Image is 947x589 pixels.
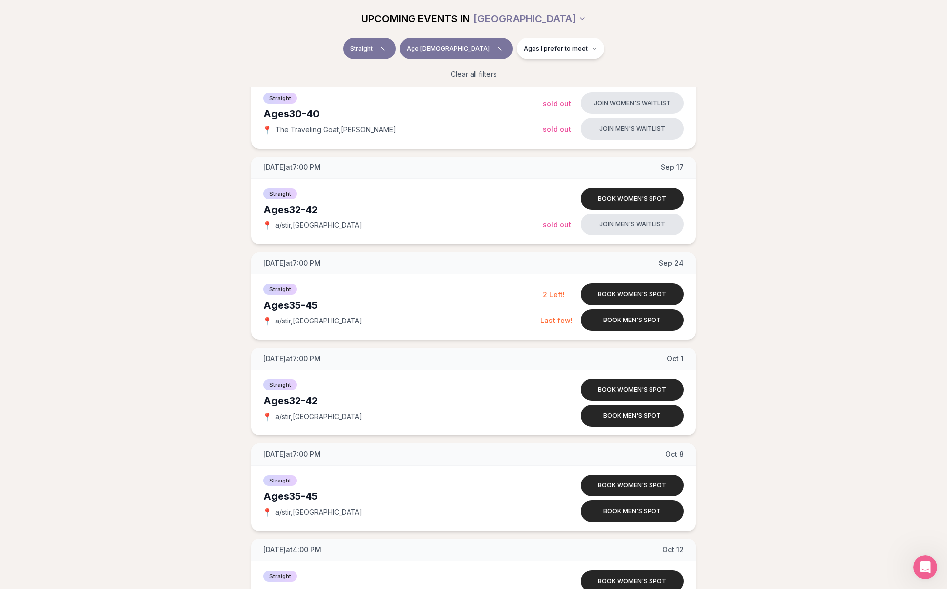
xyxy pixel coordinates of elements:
button: Book women's spot [581,283,684,305]
button: Book women's spot [581,188,684,210]
button: Book women's spot [581,379,684,401]
span: Sep 17 [661,162,684,172]
button: Book men's spot [581,405,684,427]
span: 2 Left! [543,290,565,299]
span: [DATE] at 7:00 PM [263,354,321,364]
span: Sep 24 [659,258,684,268]
button: Ages I prefer to meet [517,38,604,59]
span: 📍 [263,317,271,325]
button: Join men's waitlist [581,118,684,140]
span: UPCOMING EVENTS IN [361,12,470,26]
span: [DATE] at 7:00 PM [263,258,321,268]
button: Book men's spot [581,309,684,331]
button: StraightClear event type filter [343,38,396,59]
span: 📍 [263,413,271,421]
span: Straight [263,379,297,390]
span: Last few! [540,316,573,324]
button: Join men's waitlist [581,214,684,235]
div: Ages 32-42 [263,203,543,216]
button: Clear all filters [445,63,503,85]
span: Straight [263,571,297,582]
div: Ages 32-42 [263,394,543,408]
span: Straight [263,188,297,199]
span: a/stir , [GEOGRAPHIC_DATA] [275,507,362,517]
span: Sold Out [543,99,571,107]
div: Ages 35-45 [263,298,540,312]
span: a/stir , [GEOGRAPHIC_DATA] [275,220,362,230]
span: [DATE] at 4:00 PM [263,545,321,555]
span: [DATE] at 7:00 PM [263,449,321,459]
span: Ages I prefer to meet [524,45,588,53]
span: Straight [263,475,297,486]
span: Straight [263,284,297,295]
button: [GEOGRAPHIC_DATA] [473,8,586,30]
span: Straight [263,93,297,104]
span: Straight [350,45,373,53]
span: 📍 [263,221,271,229]
span: a/stir , [GEOGRAPHIC_DATA] [275,316,362,326]
span: Sold Out [543,125,571,133]
span: 📍 [263,508,271,516]
div: Ages 35-45 [263,489,543,503]
span: Clear age [494,43,506,54]
span: [DATE] at 7:00 PM [263,162,321,172]
span: Age [DEMOGRAPHIC_DATA] [407,45,490,53]
div: Ages 30-40 [263,107,543,121]
iframe: Intercom live chat [913,555,937,579]
button: Age [DEMOGRAPHIC_DATA]Clear age [400,38,513,59]
span: Clear event type filter [377,43,389,54]
span: Oct 8 [665,449,684,459]
button: Join women's waitlist [581,92,684,114]
span: 📍 [263,126,271,134]
span: Oct 12 [662,545,684,555]
button: Book women's spot [581,475,684,496]
span: Sold Out [543,220,571,229]
button: Book men's spot [581,500,684,522]
span: The Traveling Goat , [PERSON_NAME] [275,125,396,135]
span: a/stir , [GEOGRAPHIC_DATA] [275,412,362,422]
span: Oct 1 [667,354,684,364]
